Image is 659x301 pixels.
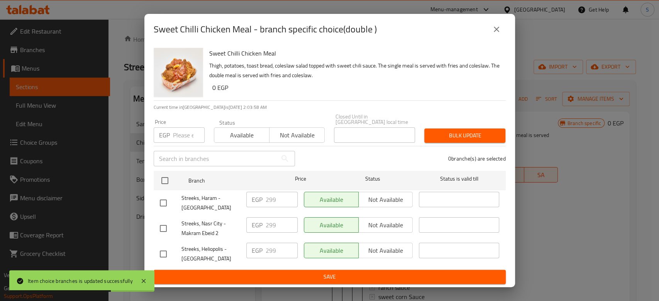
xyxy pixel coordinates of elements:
p: Thigh, potatoes, toast bread, coleslaw salad topped with sweet chili sauce. The single meal is se... [209,61,500,80]
p: EGP [252,195,263,204]
input: Search in branches [154,151,277,166]
span: Available [217,130,266,141]
button: Save [154,270,506,284]
button: Not available [269,127,325,143]
button: close [487,20,506,39]
input: Please enter price [266,192,298,207]
h2: Sweet Chilli Chicken Meal - branch specific choice(double ) [154,23,377,36]
h6: 0 EGP [212,82,500,93]
span: Status is valid till [419,174,499,184]
span: Branch [188,176,269,186]
input: Please enter price [266,243,298,258]
span: Bulk update [430,131,499,140]
span: Streeks, Nasr City - Makram Ebeid 2 [181,219,240,238]
span: Streeks, Heliopolis - [GEOGRAPHIC_DATA] [181,244,240,264]
p: EGP [252,246,263,255]
img: Sweet Chilli Chicken Meal [154,48,203,97]
p: 0 branche(s) are selected [448,155,506,162]
span: Save [160,272,500,282]
input: Please enter price [173,127,205,143]
p: EGP [159,130,170,140]
button: Available [214,127,269,143]
span: Streeks, Haram - [GEOGRAPHIC_DATA] [181,193,240,213]
button: Bulk update [424,129,505,143]
span: Not available [273,130,322,141]
h6: Sweet Chilli Chicken Meal [209,48,500,59]
p: EGP [252,220,263,230]
div: Item choice branches is updated successfully [28,277,133,285]
p: Current time in [GEOGRAPHIC_DATA] is [DATE] 2:03:58 AM [154,104,506,111]
span: Price [275,174,326,184]
input: Please enter price [266,217,298,233]
span: Status [332,174,413,184]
